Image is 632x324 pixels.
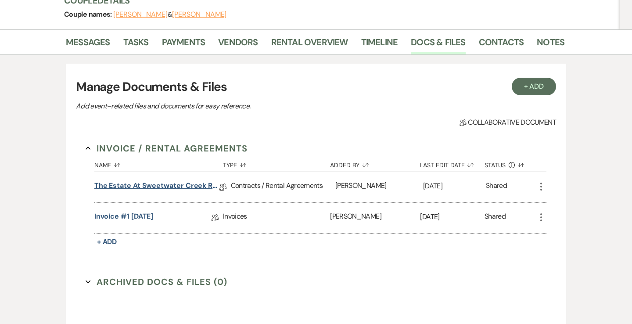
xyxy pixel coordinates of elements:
a: Vendors [218,35,258,54]
a: Messages [66,35,110,54]
span: Status [485,162,506,168]
a: The Estate at Sweetwater Creek Rental Agreement - [PERSON_NAME] + [PERSON_NAME] [94,180,219,194]
button: Invoice / Rental Agreements [86,142,248,155]
a: Docs & Files [411,35,465,54]
a: Notes [537,35,564,54]
a: Timeline [361,35,398,54]
button: Type [223,155,330,172]
button: Archived Docs & Files (0) [86,275,227,288]
span: Couple names: [64,10,113,19]
a: Contacts [479,35,524,54]
div: [PERSON_NAME] [330,203,420,233]
div: Shared [485,211,506,225]
button: + Add [94,236,120,248]
span: Collaborative document [460,117,556,128]
button: Name [94,155,223,172]
button: Last Edit Date [420,155,485,172]
button: Added By [330,155,420,172]
span: + Add [97,237,117,246]
div: Contracts / Rental Agreements [231,172,335,202]
div: Shared [486,180,507,194]
a: Payments [162,35,205,54]
button: + Add [512,78,557,95]
p: [DATE] [420,211,485,223]
button: [PERSON_NAME] [172,11,226,18]
a: Tasks [123,35,149,54]
button: Status [485,155,536,172]
p: [DATE] [423,180,486,192]
span: & [113,10,226,19]
div: [PERSON_NAME] [335,172,423,202]
h3: Manage Documents & Files [76,78,556,96]
button: [PERSON_NAME] [113,11,168,18]
p: Add event–related files and documents for easy reference. [76,101,383,112]
a: Invoice #1 [DATE] [94,211,154,225]
div: Invoices [223,203,330,233]
a: Rental Overview [271,35,348,54]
